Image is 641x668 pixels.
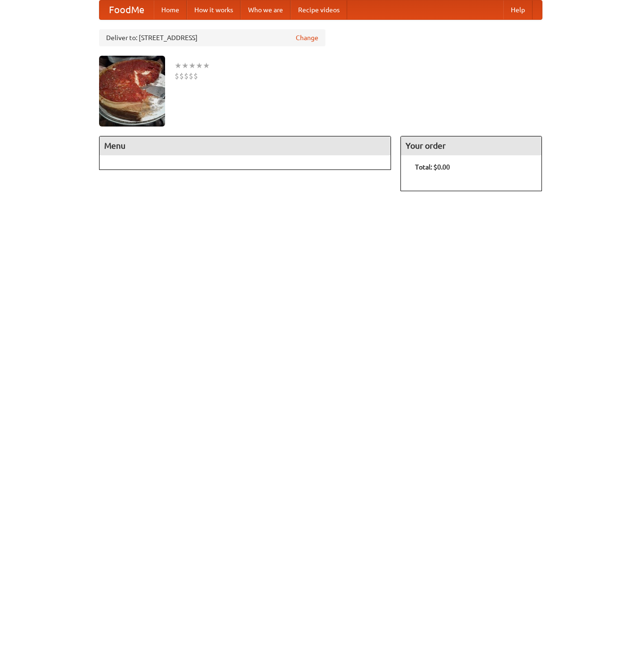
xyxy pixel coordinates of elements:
img: angular.jpg [99,56,165,127]
h4: Menu [100,136,391,155]
a: Home [154,0,187,19]
li: $ [189,71,193,81]
a: Who we are [241,0,291,19]
div: Deliver to: [STREET_ADDRESS] [99,29,325,46]
li: ★ [175,60,182,71]
a: How it works [187,0,241,19]
li: $ [193,71,198,81]
a: FoodMe [100,0,154,19]
li: ★ [203,60,210,71]
li: $ [179,71,184,81]
li: $ [175,71,179,81]
a: Change [296,33,318,42]
a: Help [503,0,533,19]
b: Total: $0.00 [415,163,450,171]
h4: Your order [401,136,541,155]
li: ★ [182,60,189,71]
li: $ [184,71,189,81]
a: Recipe videos [291,0,347,19]
li: ★ [196,60,203,71]
li: ★ [189,60,196,71]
